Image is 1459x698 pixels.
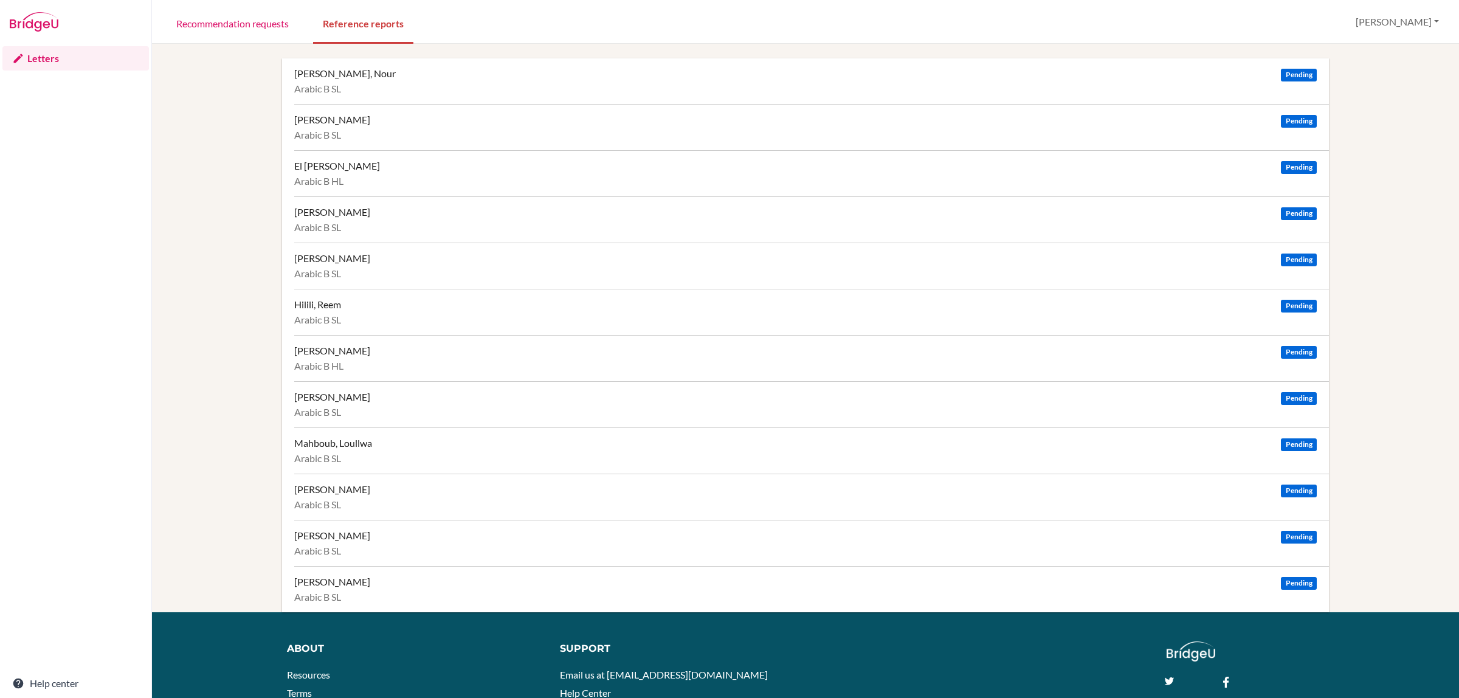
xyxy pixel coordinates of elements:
[294,427,1329,474] a: Mahboub, Loullwa Pending Arabic B SL
[294,196,1329,243] a: [PERSON_NAME] Pending Arabic B SL
[1281,438,1316,451] span: Pending
[287,669,330,680] a: Resources
[294,129,1317,141] div: Arabic B SL
[1350,10,1444,33] button: [PERSON_NAME]
[2,46,149,71] a: Letters
[294,545,1317,557] div: Arabic B SL
[294,391,370,403] div: [PERSON_NAME]
[294,345,370,357] div: [PERSON_NAME]
[294,206,370,218] div: [PERSON_NAME]
[294,150,1329,196] a: El [PERSON_NAME] Pending Arabic B HL
[287,641,533,656] div: About
[1281,69,1316,81] span: Pending
[294,268,1317,280] div: Arabic B SL
[1281,392,1316,405] span: Pending
[294,437,372,449] div: Mahboub, Loullwa
[294,520,1329,566] a: [PERSON_NAME] Pending Arabic B SL
[294,221,1317,233] div: Arabic B SL
[294,499,1317,511] div: Arabic B SL
[294,114,370,126] div: [PERSON_NAME]
[1281,346,1316,359] span: Pending
[294,474,1329,520] a: [PERSON_NAME] Pending Arabic B SL
[294,160,380,172] div: El [PERSON_NAME]
[294,314,1317,326] div: Arabic B SL
[294,67,396,80] div: [PERSON_NAME], Nour
[294,175,1317,187] div: Arabic B HL
[294,566,1329,612] a: [PERSON_NAME] Pending Arabic B SL
[560,669,768,680] a: Email us at [EMAIL_ADDRESS][DOMAIN_NAME]
[294,83,1317,95] div: Arabic B SL
[1281,531,1316,544] span: Pending
[294,483,370,496] div: [PERSON_NAME]
[560,641,791,656] div: Support
[294,299,341,311] div: Hilili, Reem
[1281,254,1316,266] span: Pending
[294,58,1329,104] a: [PERSON_NAME], Nour Pending Arabic B SL
[167,2,298,44] a: Recommendation requests
[294,243,1329,289] a: [PERSON_NAME] Pending Arabic B SL
[294,576,370,588] div: [PERSON_NAME]
[294,452,1317,465] div: Arabic B SL
[1281,577,1316,590] span: Pending
[1281,161,1316,174] span: Pending
[294,335,1329,381] a: [PERSON_NAME] Pending Arabic B HL
[313,2,413,44] a: Reference reports
[1281,207,1316,220] span: Pending
[294,591,1317,603] div: Arabic B SL
[294,289,1329,335] a: Hilili, Reem Pending Arabic B SL
[294,252,370,264] div: [PERSON_NAME]
[1167,641,1216,662] img: logo_white@2x-f4f0deed5e89b7ecb1c2cc34c3e3d731f90f0f143d5ea2071677605dd97b5244.png
[1281,485,1316,497] span: Pending
[1281,115,1316,128] span: Pending
[294,530,370,542] div: [PERSON_NAME]
[10,12,58,32] img: Bridge-U
[2,671,149,696] a: Help center
[294,381,1329,427] a: [PERSON_NAME] Pending Arabic B SL
[294,360,1317,372] div: Arabic B HL
[1281,300,1316,313] span: Pending
[294,104,1329,150] a: [PERSON_NAME] Pending Arabic B SL
[294,406,1317,418] div: Arabic B SL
